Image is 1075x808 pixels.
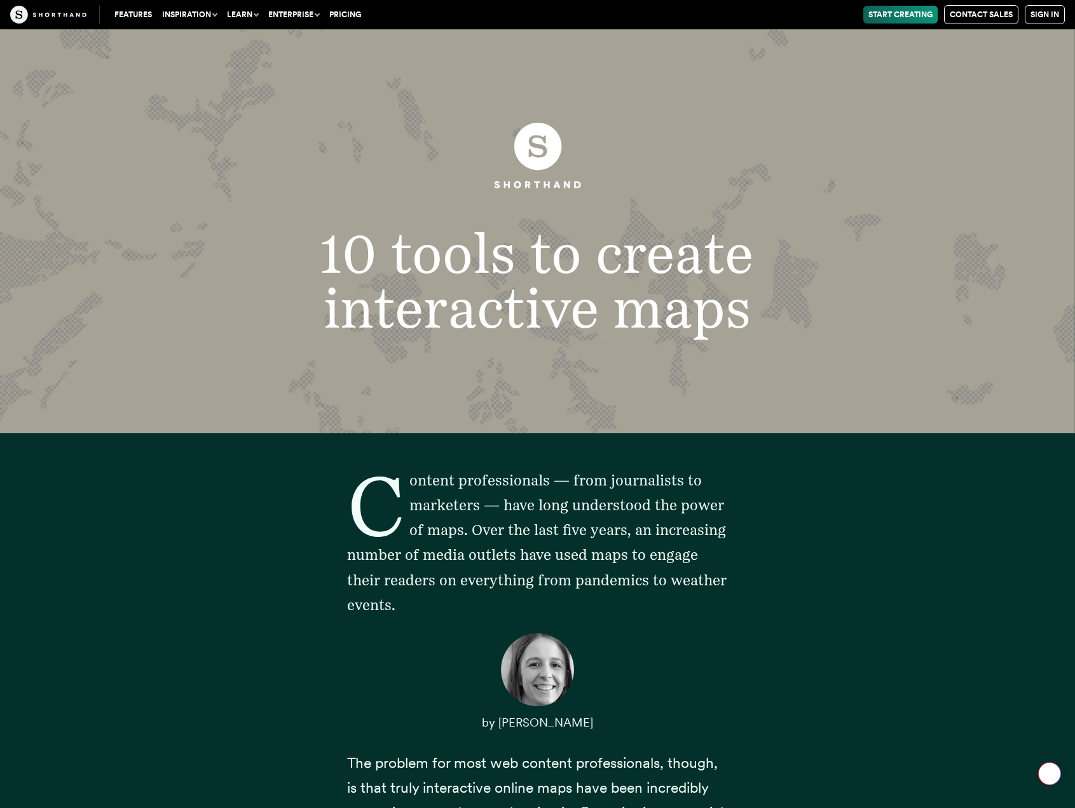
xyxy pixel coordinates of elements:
[157,6,222,24] button: Inspiration
[944,5,1018,24] a: Contact Sales
[347,710,729,735] p: by [PERSON_NAME]
[109,6,157,24] a: Features
[347,471,727,613] span: Content professionals — from journalists to marketers — have long understood the power of maps. O...
[863,6,938,24] a: Start Creating
[1025,5,1065,24] a: Sign in
[263,6,324,24] button: Enterprise
[177,226,898,336] h1: 10 tools to create interactive maps
[324,6,366,24] a: Pricing
[10,6,86,24] img: The Craft
[222,6,263,24] button: Learn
